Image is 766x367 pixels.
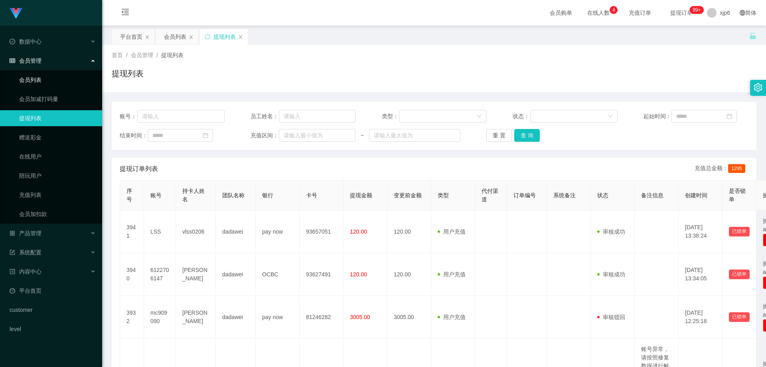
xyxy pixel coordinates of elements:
[176,210,216,253] td: vlss0206
[156,52,158,58] span: /
[306,192,317,198] span: 卡号
[126,52,128,58] span: /
[583,10,614,16] span: 在线人数
[19,149,96,165] a: 在线用户
[19,187,96,203] a: 充值列表
[10,38,41,45] span: 数据中心
[729,227,750,236] button: 已锁单
[19,129,96,145] a: 赠送彩金
[279,110,355,123] input: 请输入
[729,188,746,202] span: 是否锁单
[608,114,613,119] i: 图标: down
[387,296,431,339] td: 3005.00
[182,188,205,202] span: 持卡人姓名
[216,296,256,339] td: dadawei
[369,129,460,142] input: 请输入最大值为
[126,188,132,202] span: 序号
[612,6,615,14] p: 4
[176,253,216,296] td: [PERSON_NAME]
[120,164,158,174] span: 提现订单列表
[216,210,256,253] td: dadawei
[144,253,176,296] td: 6122706147
[144,296,176,339] td: mc909090
[10,283,96,299] a: 图标: dashboard平台首页
[238,35,243,40] i: 图标: close
[10,269,15,274] i: 图标: profile
[610,6,618,14] sup: 4
[300,253,344,296] td: 93627491
[513,192,536,198] span: 订单编号
[10,321,96,337] a: level
[486,129,512,142] button: 重 置
[685,192,707,198] span: 创建时间
[19,110,96,126] a: 提现列表
[689,6,704,14] sup: 258
[112,52,123,58] span: 首页
[10,230,15,236] i: 图标: appstore-o
[10,249,41,256] span: 系统配置
[679,296,723,339] td: [DATE] 12:25:18
[728,164,745,173] span: 1295
[203,133,208,138] i: 图标: calendar
[10,230,41,236] span: 产品管理
[10,302,96,318] a: customer
[727,113,732,119] i: 图标: calendar
[120,210,144,253] td: 3941
[10,250,15,255] i: 图标: form
[150,192,162,198] span: 账号
[120,112,137,121] span: 账号：
[10,8,22,19] img: logo.9652507e.png
[176,296,216,339] td: [PERSON_NAME]
[120,253,144,296] td: 3940
[120,131,148,140] span: 结束时间：
[112,0,139,26] i: 图标: menu-fold
[482,188,498,202] span: 代付渠道
[597,314,625,320] span: 审核驳回
[112,67,144,79] h1: 提现列表
[189,35,193,40] i: 图标: close
[251,112,278,121] span: 员工姓名：
[300,210,344,253] td: 93657051
[355,131,369,140] span: ~
[740,10,745,16] i: 图标: global
[553,192,576,198] span: 系统备注
[438,192,449,198] span: 类型
[350,271,367,278] span: 120.00
[597,192,608,198] span: 状态
[256,253,300,296] td: OCBC
[382,112,400,121] span: 类型：
[213,29,236,44] div: 提现列表
[666,10,697,16] span: 提现订单
[10,58,41,64] span: 会员管理
[679,210,723,253] td: [DATE] 13:38:24
[120,29,142,44] div: 平台首页
[256,210,300,253] td: pay now
[597,271,625,278] span: 审核成功
[641,192,663,198] span: 备注信息
[279,129,355,142] input: 请输入最小值为
[513,112,531,121] span: 状态：
[625,10,655,16] span: 充值订单
[350,314,370,320] span: 3005.00
[729,270,750,279] button: 已锁单
[256,296,300,339] td: pay now
[754,83,762,92] i: 图标: setting
[695,164,748,174] div: 充值总金额：
[10,268,41,275] span: 内容中心
[729,312,750,322] button: 已锁单
[137,110,225,123] input: 请输入
[19,91,96,107] a: 会员加减打码量
[387,253,431,296] td: 120.00
[161,52,184,58] span: 提现列表
[350,192,372,198] span: 提现金额
[145,35,150,40] i: 图标: close
[131,52,153,58] span: 会员管理
[205,34,210,40] i: 图标: sync
[144,210,176,253] td: LSS
[477,114,482,119] i: 图标: down
[19,206,96,222] a: 会员加扣款
[749,32,756,40] i: 图标: unlock
[262,192,273,198] span: 银行
[19,168,96,184] a: 陪玩用户
[644,112,671,121] span: 起始时间：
